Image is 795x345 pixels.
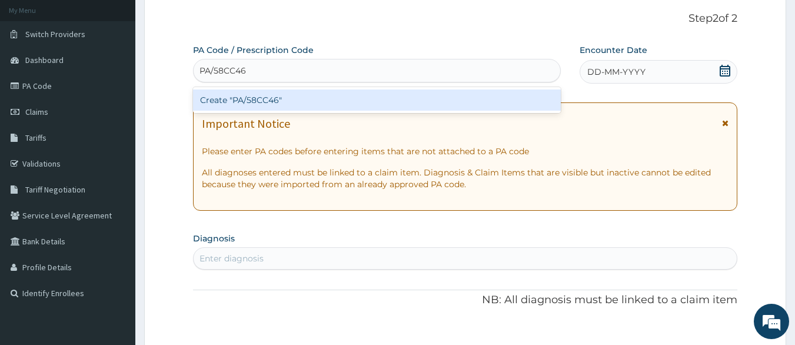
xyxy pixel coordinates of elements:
[580,44,647,56] label: Encounter Date
[25,55,64,65] span: Dashboard
[202,167,729,190] p: All diagnoses entered must be linked to a claim item. Diagnosis & Claim Items that are visible bu...
[61,66,198,81] div: Chat with us now
[193,44,314,56] label: PA Code / Prescription Code
[6,224,224,266] textarea: Type your message and hit 'Enter'
[193,233,235,244] label: Diagnosis
[68,99,162,218] span: We're online!
[202,117,290,130] h1: Important Notice
[199,253,264,264] div: Enter diagnosis
[587,66,646,78] span: DD-MM-YYYY
[193,89,561,111] div: Create "PA/58CC46"
[202,145,729,157] p: Please enter PA codes before entering items that are not attached to a PA code
[22,59,48,88] img: d_794563401_company_1708531726252_794563401
[25,107,48,117] span: Claims
[25,29,85,39] span: Switch Providers
[193,293,738,308] p: NB: All diagnosis must be linked to a claim item
[25,184,85,195] span: Tariff Negotiation
[193,6,221,34] div: Minimize live chat window
[25,132,46,143] span: Tariffs
[193,12,738,25] p: Step 2 of 2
